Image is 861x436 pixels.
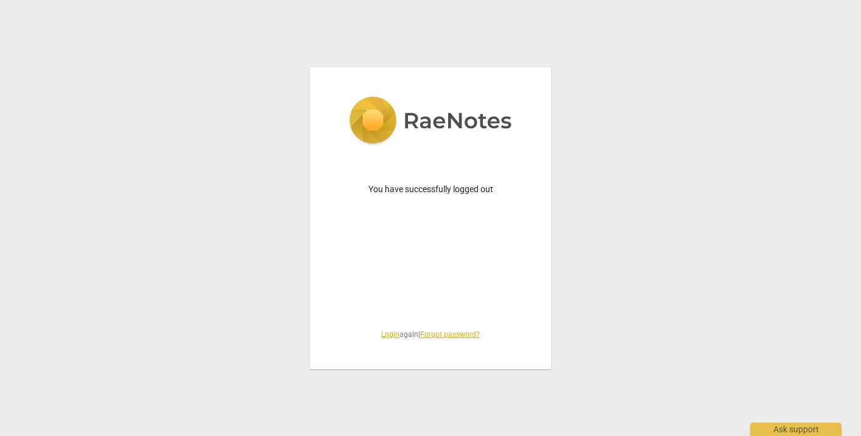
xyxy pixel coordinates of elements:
a: Login [381,330,399,339]
a: Forgot password? [420,330,480,339]
img: 5ac2273c67554f335776073100b6d88f.svg [349,97,512,147]
span: again | [339,330,522,340]
div: Ask support [750,423,842,436]
p: You have successfully logged out [339,183,522,196]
